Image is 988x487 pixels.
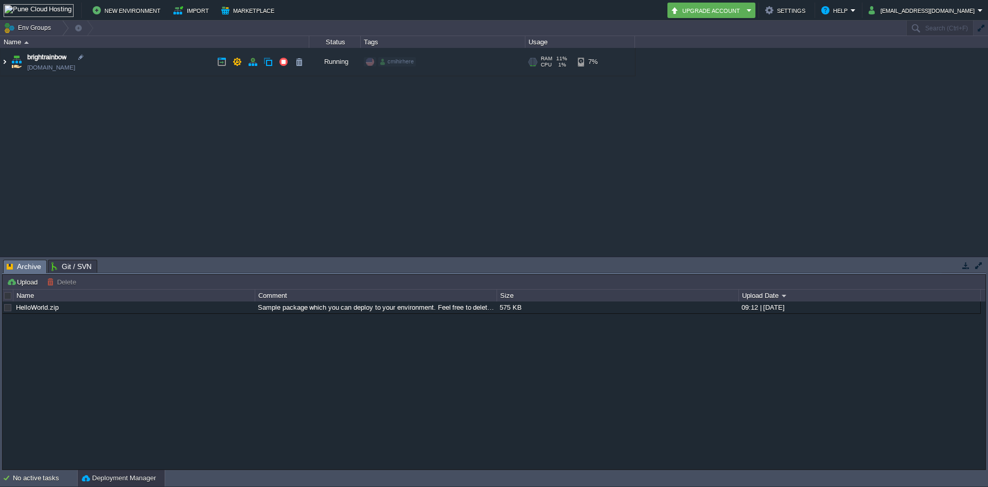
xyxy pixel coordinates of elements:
img: AMDAwAAAACH5BAEAAAAALAAAAAABAAEAAAICRAEAOw== [24,41,29,44]
div: Name [1,36,309,48]
div: Sample package which you can deploy to your environment. Feel free to delete and upload a package... [255,301,496,313]
span: 11% [556,56,567,62]
span: CPU [541,62,552,68]
div: Usage [526,36,634,48]
div: 7% [578,48,611,76]
span: Archive [7,260,41,273]
span: 1% [556,62,566,68]
button: Deployment Manager [82,473,156,483]
div: 575 KB [497,301,738,313]
button: Settings [765,4,808,16]
div: cmihirhere [378,57,416,66]
div: 09:12 | [DATE] [739,301,980,313]
span: Git / SVN [51,260,92,273]
div: Running [309,48,361,76]
button: Marketplace [221,4,277,16]
button: Import [173,4,212,16]
div: Comment [256,290,497,301]
img: Pune Cloud Hosting [4,4,74,17]
button: Help [821,4,851,16]
button: Env Groups [4,21,55,35]
a: brightrainbow [27,52,66,62]
div: Name [14,290,255,301]
img: AMDAwAAAACH5BAEAAAAALAAAAAABAAEAAAICRAEAOw== [1,48,9,76]
button: Delete [47,277,79,287]
div: Size [498,290,738,301]
img: AMDAwAAAACH5BAEAAAAALAAAAAABAAEAAAICRAEAOw== [9,48,24,76]
div: Upload Date [739,290,980,301]
button: Upload [7,277,41,287]
button: New Environment [93,4,164,16]
div: Status [310,36,360,48]
a: HelloWorld.zip [16,304,59,311]
span: RAM [541,56,552,62]
button: [EMAIL_ADDRESS][DOMAIN_NAME] [869,4,978,16]
div: No active tasks [13,470,77,486]
button: Upgrade Account [671,4,744,16]
a: [DOMAIN_NAME] [27,62,75,73]
div: Tags [361,36,525,48]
